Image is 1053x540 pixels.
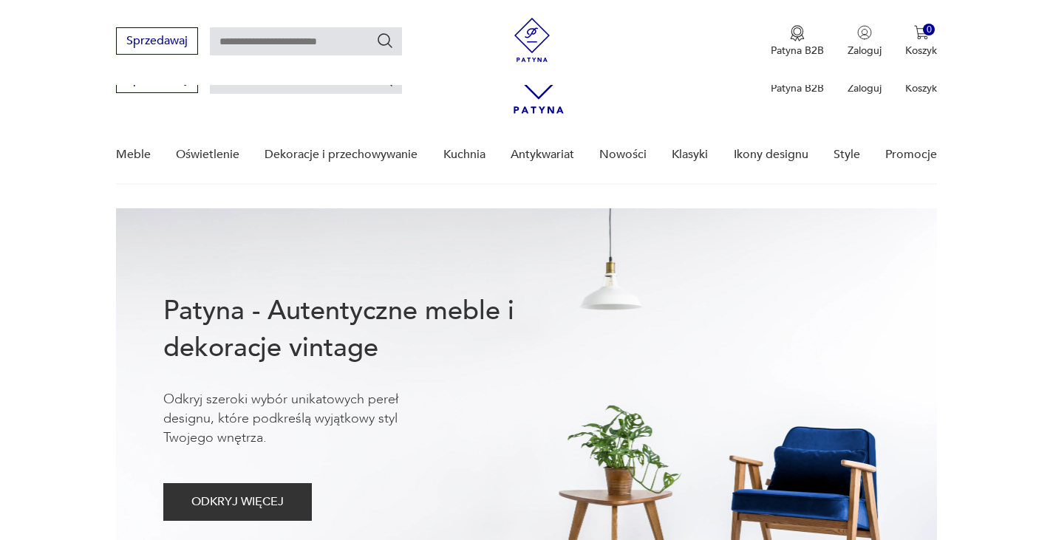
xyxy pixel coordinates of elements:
[116,75,198,86] a: Sprzedawaj
[848,81,882,95] p: Zaloguj
[176,126,239,183] a: Oświetlenie
[848,25,882,58] button: Zaloguj
[443,126,485,183] a: Kuchnia
[790,25,805,41] img: Ikona medalu
[734,126,808,183] a: Ikony designu
[511,126,574,183] a: Antykwariat
[923,24,936,36] div: 0
[834,126,860,183] a: Style
[771,25,824,58] a: Ikona medaluPatyna B2B
[857,25,872,40] img: Ikonka użytkownika
[848,44,882,58] p: Zaloguj
[885,126,937,183] a: Promocje
[116,27,198,55] button: Sprzedawaj
[163,498,312,508] a: ODKRYJ WIĘCEJ
[905,81,937,95] p: Koszyk
[771,25,824,58] button: Patyna B2B
[771,44,824,58] p: Patyna B2B
[914,25,929,40] img: Ikona koszyka
[163,390,444,448] p: Odkryj szeroki wybór unikatowych pereł designu, które podkreślą wyjątkowy styl Twojego wnętrza.
[116,37,198,47] a: Sprzedawaj
[376,32,394,49] button: Szukaj
[116,126,151,183] a: Meble
[163,293,562,366] h1: Patyna - Autentyczne meble i dekoracje vintage
[905,25,937,58] button: 0Koszyk
[672,126,708,183] a: Klasyki
[771,81,824,95] p: Patyna B2B
[163,483,312,521] button: ODKRYJ WIĘCEJ
[905,44,937,58] p: Koszyk
[510,18,554,62] img: Patyna - sklep z meblami i dekoracjami vintage
[599,126,647,183] a: Nowości
[265,126,418,183] a: Dekoracje i przechowywanie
